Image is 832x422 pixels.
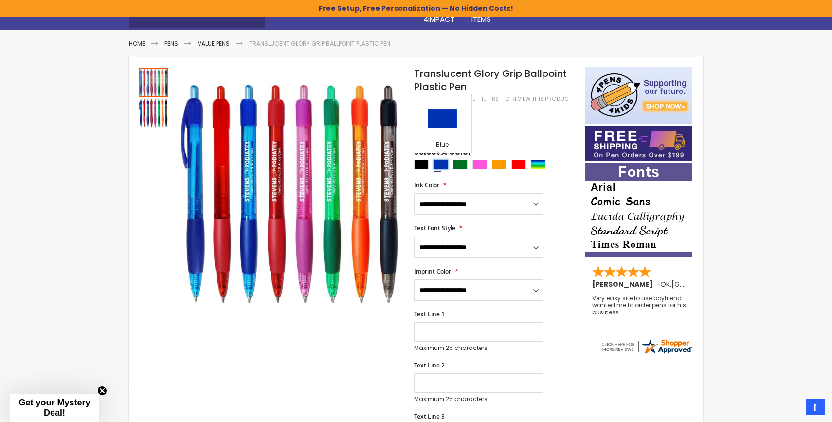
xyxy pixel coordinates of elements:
[18,398,90,418] span: Get your Mystery Deal!
[671,279,743,289] span: [GEOGRAPHIC_DATA]
[469,95,571,103] a: Be the first to review this product
[585,163,692,257] img: font-personalization-examples
[414,267,451,275] span: Imprint Color
[416,141,469,150] div: Blue
[414,412,445,421] span: Text Line 3
[592,295,687,316] div: Very easy site to use boyfriend wanted me to order pens for his business
[164,39,178,48] a: Pens
[434,160,448,169] div: Blue
[414,160,429,169] div: Black
[600,338,693,355] img: 4pens.com widget logo
[492,160,506,169] div: Orange
[660,279,670,289] span: OK
[414,67,567,93] span: Translucent Glory Grip Ballpoint Plastic Pen
[414,310,445,318] span: Text Line 1
[806,399,825,415] a: Top
[414,395,543,403] p: Maximum 25 characters
[414,224,455,232] span: Text Font Style
[97,386,107,396] button: Close teaser
[139,98,168,128] img: Translucent Glory Grip Ballpoint Plastic Pen
[249,40,390,48] li: Translucent Glory Grip Ballpoint Plastic Pen
[531,160,545,169] div: Assorted
[414,361,445,369] span: Text Line 2
[414,344,543,352] p: Maximum 25 characters
[600,349,693,357] a: 4pens.com certificate URL
[453,160,468,169] div: Green
[129,39,145,48] a: Home
[179,81,401,304] img: Translucent Glory Grip Ballpoint Plastic Pen
[585,126,692,161] img: Free shipping on orders over $199
[414,147,471,160] span: Select A Color
[592,279,656,289] span: [PERSON_NAME]
[472,160,487,169] div: Pink
[198,39,230,48] a: Value Pens
[511,160,526,169] div: Red
[139,97,168,128] div: Translucent Glory Grip Ballpoint Plastic Pen
[656,279,743,289] span: - ,
[414,181,439,189] span: Ink Color
[585,67,692,124] img: 4pens 4 kids
[139,67,169,97] div: Translucent Glory Grip Ballpoint Plastic Pen
[10,394,99,422] div: Get your Mystery Deal!Close teaser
